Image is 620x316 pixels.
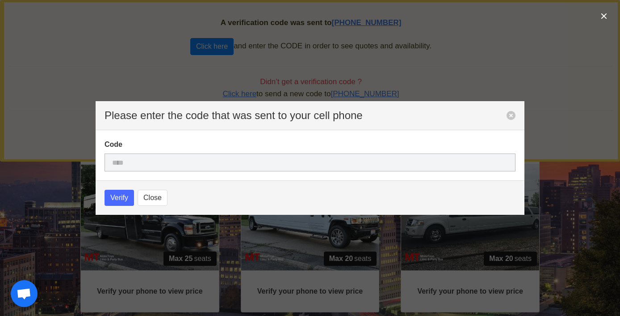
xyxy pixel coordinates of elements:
[138,190,168,206] button: Close
[105,110,507,121] p: Please enter the code that was sent to your cell phone
[143,192,162,203] span: Close
[110,192,128,203] span: Verify
[105,139,515,150] label: Code
[11,280,38,307] a: Open chat
[105,190,134,206] button: Verify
